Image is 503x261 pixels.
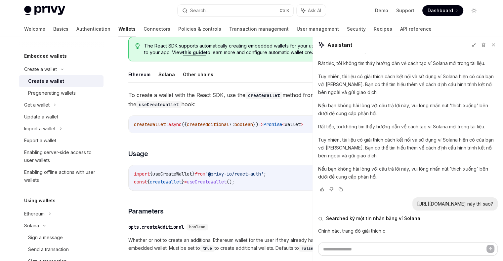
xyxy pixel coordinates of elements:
[227,179,234,185] span: ();
[134,171,150,177] span: import
[24,65,57,73] div: Create a wallet
[147,179,150,185] span: {
[19,147,104,166] a: Enabling server-side access to user wallets
[183,49,206,55] a: this guide
[19,232,104,244] a: Sign a message
[318,165,498,181] p: Nếu bạn không hài lòng với câu trả lời này, vui lòng nhấn nút 'thích xuống' bên dưới để cung cấp ...
[234,121,253,127] span: boolean
[428,7,453,14] span: Dashboard
[53,21,68,37] a: Basics
[150,171,152,177] span: {
[187,179,227,185] span: useCreateWallet
[375,7,388,14] a: Demo
[128,90,367,109] span: To create a wallet with the React SDK, use the method from the hook:
[297,5,326,16] button: Ask AI
[417,201,493,207] div: [URL][DOMAIN_NAME] này thì sao?
[253,121,258,127] span: })
[264,121,282,127] span: Promise
[183,67,213,82] button: Other chains
[128,149,148,158] span: Usage
[374,21,392,37] a: Recipes
[19,244,104,255] a: Send a transaction
[28,89,76,97] div: Pregenerating wallets
[166,121,168,127] span: :
[318,123,498,131] p: Rất tiếc, tôi không tìm thấy hướng dẫn về cách tạo ví Solana mới trong tài liệu.
[187,121,229,127] span: createAdditional
[178,5,293,16] button: Search...CtrlK
[195,171,205,177] span: from
[118,21,136,37] a: Wallets
[318,59,498,67] p: Rất tiếc, tôi không tìm thấy hướng dẫn về cách tạo ví Solana mới trong tài liệu.
[19,111,104,123] a: Update a wallet
[24,125,56,133] div: Import a wallet
[24,210,45,218] div: Ethereum
[144,21,170,37] a: Connectors
[182,179,184,185] span: }
[264,171,266,177] span: ;
[135,43,140,49] svg: Tip
[158,67,175,82] button: Solana
[200,245,215,252] code: true
[128,236,367,252] span: Whether or not to create an additional Ethereum wallet for the user if they already have an exist...
[24,6,65,15] img: light logo
[28,234,63,242] div: Sign a message
[19,75,104,87] a: Create a wallet
[24,21,45,37] a: Welcome
[128,67,150,82] button: Ethereum
[19,135,104,147] a: Export a wallet
[299,245,316,252] code: false
[136,101,181,108] code: useCreateWallet
[128,224,184,230] div: opts.createAdditional
[318,136,498,160] p: Tuy nhiên, tài liệu có giải thích cách kết nối và sử dụng ví Solana hiện có của bạn với [PERSON_N...
[24,168,100,184] div: Enabling offline actions with user wallets
[422,5,463,16] a: Dashboard
[400,21,432,37] a: API reference
[318,73,498,96] p: Tuy nhiên, tài liệu có giải thích cách kết nối và sử dụng ví Solana hiện có của bạn với [PERSON_N...
[144,43,359,56] span: The React SDK supports automatically creating embedded wallets for your users when they log in to...
[19,87,104,99] a: Pregenerating wallets
[150,179,182,185] span: createWallet
[128,207,164,216] span: Parameters
[190,7,209,15] div: Search...
[192,171,195,177] span: }
[469,5,479,16] button: Toggle dark mode
[19,166,104,186] a: Enabling offline actions with user wallets
[24,101,50,109] div: Get a wallet
[229,121,234,127] span: ?:
[134,121,166,127] span: createWallet
[279,8,289,13] span: Ctrl K
[258,121,264,127] span: =>
[182,121,187,127] span: ({
[326,215,420,222] span: Searched ký một tin nhắn bằng ví Solana
[189,224,205,230] span: boolean
[28,245,69,253] div: Send a transaction
[486,245,494,253] button: Send message
[396,7,414,14] a: Support
[245,92,282,99] code: createWallet
[308,7,321,14] span: Ask AI
[301,121,303,127] span: >
[205,171,264,177] span: '@privy-io/react-auth'
[297,21,339,37] a: User management
[134,179,147,185] span: const
[347,21,366,37] a: Security
[24,137,56,145] div: Export a wallet
[76,21,110,37] a: Authentication
[318,215,498,222] button: Searched ký một tin nhắn bằng ví Solana
[28,77,64,85] div: Create a wallet
[282,121,285,127] span: <
[178,21,221,37] a: Policies & controls
[318,227,498,235] p: Chính xác, trang đó giải thích c
[168,121,182,127] span: async
[152,171,192,177] span: useCreateWallet
[24,113,58,121] div: Update a wallet
[318,102,498,117] p: Nếu bạn không hài lòng với câu trả lời này, vui lòng nhấn nút 'thích xuống' bên dưới để cung cấp ...
[24,52,67,60] h5: Embedded wallets
[327,41,352,49] span: Assistant
[229,21,289,37] a: Transaction management
[184,179,187,185] span: =
[285,121,301,127] span: Wallet
[24,222,39,230] div: Solana
[24,197,56,205] h5: Using wallets
[24,148,100,164] div: Enabling server-side access to user wallets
